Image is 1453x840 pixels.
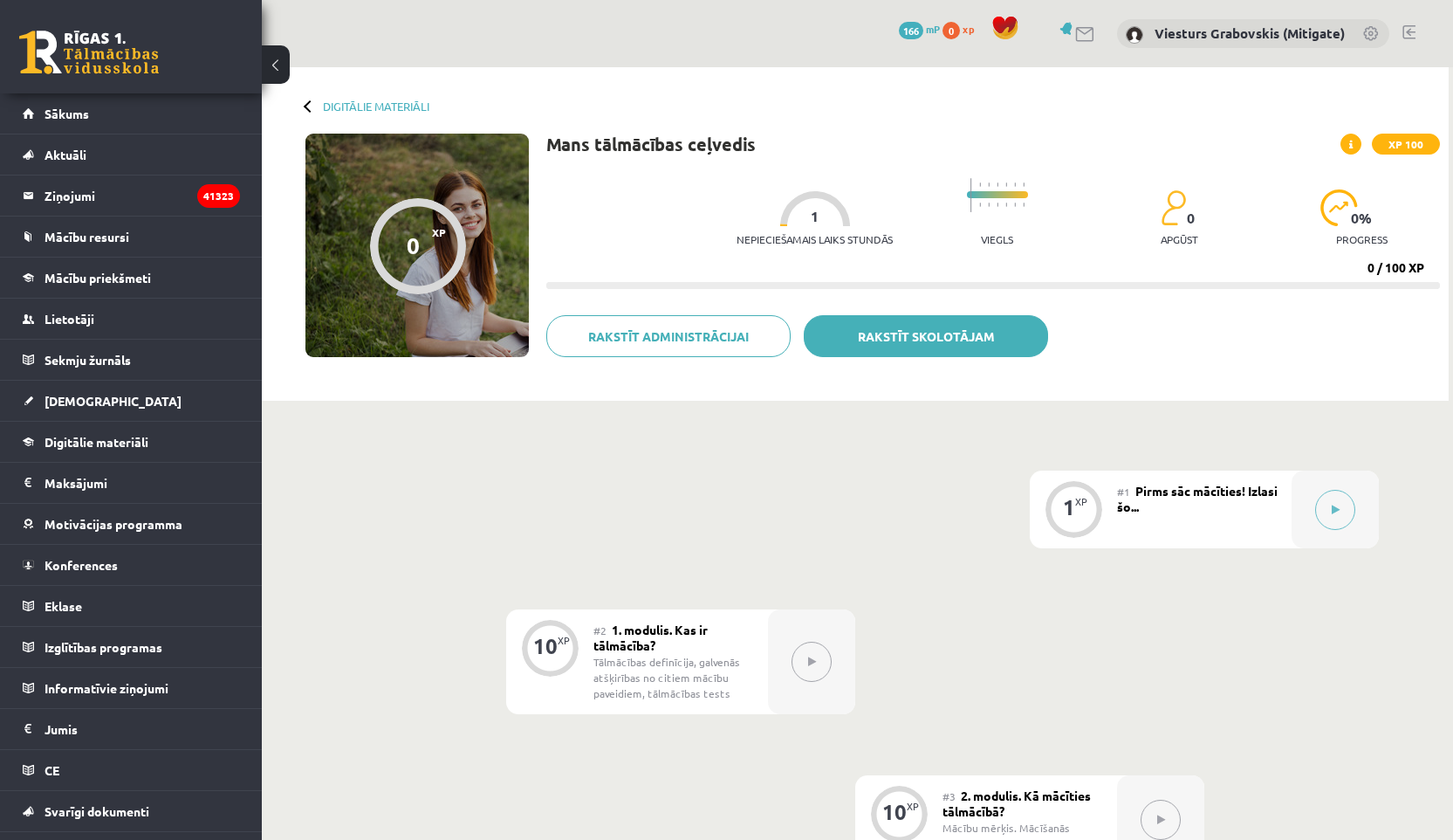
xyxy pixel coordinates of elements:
[19,31,159,74] a: Rīgas 1. Tālmācības vidusskola
[45,598,82,614] span: Eklase
[942,22,983,36] a: 0 xp
[23,627,240,667] a: Izglītības programas
[1014,182,1016,187] img: icon-short-line-57e1e144782c952c97e751825c79c345078a6d821885a25fce030b3d8c18986b.svg
[997,203,998,207] img: icon-short-line-57e1e144782c952c97e751825c79c345078a6d821885a25fce030b3d8c18986b.svg
[23,176,240,216] a: Ziņojumi41323
[23,668,240,708] a: Informatīvie ziņojumi
[963,22,974,36] span: xp
[45,270,151,286] span: Mācību priekšmeti
[979,203,981,207] img: icon-short-line-57e1e144782c952c97e751825c79c345078a6d821885a25fce030b3d8c18986b.svg
[197,184,240,208] i: 41323
[979,182,981,187] img: icon-short-line-57e1e144782c952c97e751825c79c345078a6d821885a25fce030b3d8c18986b.svg
[1372,134,1440,155] span: XP 100
[1075,497,1087,506] div: XP
[970,178,972,212] img: icon-long-line-d9ea69661e0d244f92f715978eff75569469978d946b2353a9bb055b3ed8787d.svg
[1023,203,1025,207] img: icon-short-line-57e1e144782c952c97e751825c79c345078a6d821885a25fce030b3d8c18986b.svg
[1014,203,1016,207] img: icon-short-line-57e1e144782c952c97e751825c79c345078a6d821885a25fce030b3d8c18986b.svg
[558,636,570,645] div: XP
[45,762,59,778] span: CE
[1117,483,1278,514] span: Pirms sāc mācīties! Izlasi šo...
[988,203,990,207] img: icon-short-line-57e1e144782c952c97e751825c79c345078a6d821885a25fce030b3d8c18986b.svg
[942,788,1091,819] span: 2. modulis. Kā mācīties tālmācībā?
[23,545,240,585] a: Konferences
[1063,499,1075,515] div: 1
[45,557,118,573] span: Konferences
[988,182,990,187] img: icon-short-line-57e1e144782c952c97e751825c79c345078a6d821885a25fce030b3d8c18986b.svg
[593,654,755,701] div: Tālmācības definīcija, galvenās atšķirības no citiem mācību paveidiem, tālmācības tests
[1161,189,1186,226] img: students-c634bb4e5e11cddfef0936a35e636f08e4e9abd3cc4e673bd6f9a4125e45ecb1.svg
[23,217,240,257] a: Mācību resursi
[45,147,86,162] span: Aktuāli
[926,22,940,36] span: mP
[45,463,240,503] legend: Maksājumi
[942,22,960,39] span: 0
[997,182,998,187] img: icon-short-line-57e1e144782c952c97e751825c79c345078a6d821885a25fce030b3d8c18986b.svg
[1005,182,1007,187] img: icon-short-line-57e1e144782c952c97e751825c79c345078a6d821885a25fce030b3d8c18986b.svg
[45,393,182,409] span: [DEMOGRAPHIC_DATA]
[45,721,78,737] span: Jumis
[45,434,148,450] span: Digitālie materiāli
[1126,26,1143,44] img: Viesturs Grabovskis (Mitigate)
[432,226,446,238] span: XP
[1336,233,1388,245] p: progress
[1320,189,1358,226] img: icon-progress-161ccf0a02000e728c5f80fcf4c31c7af3da0e1684b2b1d7c360e028c24a22f1.svg
[593,622,708,653] span: 1. modulis. Kas ir tālmācība?
[45,311,94,327] span: Lietotāji
[23,258,240,298] a: Mācību priekšmeti
[546,134,756,155] h1: Mans tālmācības ceļvedis
[23,381,240,421] a: [DEMOGRAPHIC_DATA]
[1155,24,1345,42] a: Viesturs Grabovskis (Mitigate)
[45,680,168,696] span: Informatīvie ziņojumi
[45,352,131,368] span: Sekmju žurnāls
[593,623,607,637] span: #2
[45,639,162,655] span: Izglītības programas
[23,299,240,339] a: Lietotāji
[45,803,149,819] span: Svarīgi dokumenti
[23,709,240,749] a: Jumis
[1005,203,1007,207] img: icon-short-line-57e1e144782c952c97e751825c79c345078a6d821885a25fce030b3d8c18986b.svg
[45,229,129,244] span: Mācību resursi
[804,315,1048,357] a: Rakstīt skolotājam
[23,93,240,134] a: Sākums
[45,176,240,216] legend: Ziņojumi
[981,233,1013,245] p: Viegls
[737,233,893,245] p: Nepieciešamais laiks stundās
[907,802,919,811] div: XP
[1117,485,1130,499] span: #1
[45,106,89,121] span: Sākums
[23,504,240,544] a: Motivācijas programma
[23,340,240,380] a: Sekmju žurnāls
[882,804,907,820] div: 10
[23,463,240,503] a: Maksājumi
[899,22,940,36] a: 166 mP
[23,791,240,831] a: Svarīgi dokumenti
[1161,233,1198,245] p: apgūst
[45,516,182,532] span: Motivācijas programma
[811,209,819,224] span: 1
[23,750,240,790] a: CE
[533,638,558,654] div: 10
[23,422,240,462] a: Digitālie materiāli
[1351,210,1373,226] span: 0 %
[546,315,791,357] a: Rakstīt administrācijai
[1187,210,1195,226] span: 0
[407,232,420,258] div: 0
[1023,182,1025,187] img: icon-short-line-57e1e144782c952c97e751825c79c345078a6d821885a25fce030b3d8c18986b.svg
[323,100,429,113] a: Digitālie materiāli
[899,22,923,39] span: 166
[23,586,240,626] a: Eklase
[942,789,956,803] span: #3
[23,134,240,175] a: Aktuāli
